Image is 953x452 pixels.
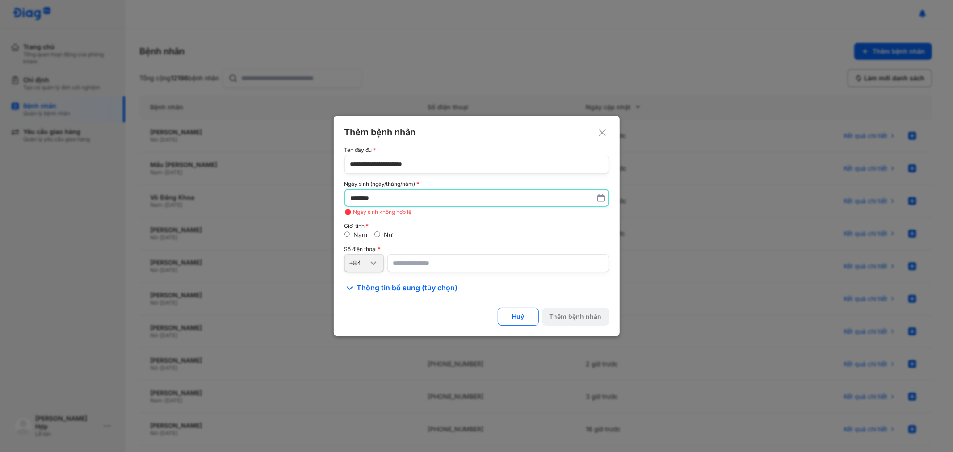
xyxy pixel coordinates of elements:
div: +84 [349,259,368,267]
span: Thông tin bổ sung (tùy chọn) [357,283,458,293]
label: Nam [353,231,367,239]
div: Thêm bệnh nhân [344,126,609,138]
div: Ngày sinh không hợp lệ [344,209,609,216]
div: Thêm bệnh nhân [550,313,602,321]
div: Ngày sinh (ngày/tháng/năm) [344,181,609,187]
div: Tên đầy đủ [344,147,609,153]
button: Huỷ [498,308,539,326]
button: Thêm bệnh nhân [542,308,609,326]
div: Giới tính [344,223,609,229]
div: Số điện thoại [344,246,609,252]
label: Nữ [384,231,393,239]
